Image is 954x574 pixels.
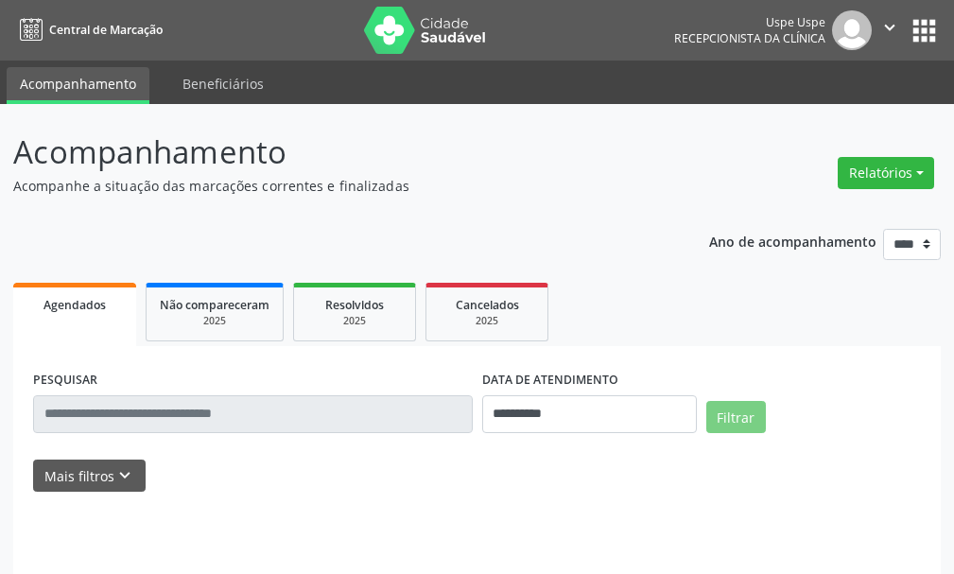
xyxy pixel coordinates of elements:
[13,176,663,196] p: Acompanhe a situação das marcações correntes e finalizadas
[706,401,766,433] button: Filtrar
[709,229,876,252] p: Ano de acompanhamento
[832,10,872,50] img: img
[674,14,825,30] div: Uspe Uspe
[160,297,269,313] span: Não compareceram
[325,297,384,313] span: Resolvidos
[307,314,402,328] div: 2025
[7,67,149,104] a: Acompanhamento
[49,22,163,38] span: Central de Marcação
[838,157,934,189] button: Relatórios
[169,67,277,100] a: Beneficiários
[114,465,135,486] i: keyboard_arrow_down
[13,14,163,45] a: Central de Marcação
[908,14,941,47] button: apps
[160,314,269,328] div: 2025
[43,297,106,313] span: Agendados
[33,366,97,395] label: PESQUISAR
[872,10,908,50] button: 
[13,129,663,176] p: Acompanhamento
[482,366,618,395] label: DATA DE ATENDIMENTO
[879,17,900,38] i: 
[674,30,825,46] span: Recepcionista da clínica
[456,297,519,313] span: Cancelados
[33,460,146,493] button: Mais filtroskeyboard_arrow_down
[440,314,534,328] div: 2025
